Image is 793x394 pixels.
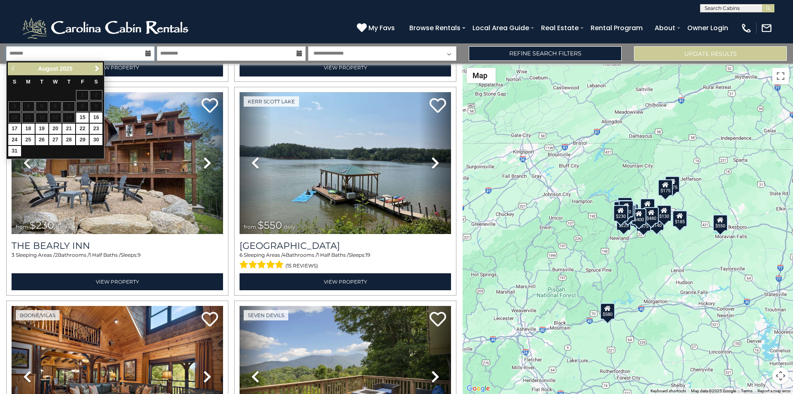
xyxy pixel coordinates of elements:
span: 2 [55,252,58,258]
span: daily [284,224,295,230]
a: Kerr Scott Lake [244,96,299,107]
a: 28 [62,135,75,145]
a: [GEOGRAPHIC_DATA] [240,240,451,251]
a: Add to favorites [430,97,446,115]
a: About [651,21,679,35]
span: 19 [366,252,370,258]
span: Next [94,65,100,72]
button: Keyboard shortcuts [651,388,686,394]
div: $140 [649,214,664,230]
img: White-1-2.png [21,16,192,41]
span: 3 [12,252,14,258]
a: 26 [36,135,48,145]
span: 9 [138,252,140,258]
span: (15 reviews) [285,260,318,271]
div: $175 [658,179,673,196]
span: Sunday [13,79,16,85]
img: Google [465,383,492,394]
img: thumbnail_164826886.jpeg [240,92,451,234]
div: $349 [640,198,655,215]
div: $580 [600,303,615,319]
a: Open this area in Google Maps (opens a new window) [465,383,492,394]
a: 31 [8,146,21,156]
div: $230 [613,205,628,221]
a: 18 [22,124,35,134]
a: Refine Search Filters [469,46,622,61]
a: Boone/Vilas [16,310,59,320]
span: Friday [81,79,84,85]
button: Toggle fullscreen view [772,68,789,84]
span: Thursday [67,79,71,85]
span: Wednesday [53,79,58,85]
img: mail-regular-white.png [761,22,772,34]
a: View Property [12,273,223,290]
a: Add to favorites [430,311,446,329]
span: 6 [240,252,242,258]
a: Browse Rentals [405,21,465,35]
a: 27 [49,135,62,145]
a: View Property [240,273,451,290]
a: Local Area Guide [468,21,533,35]
div: $130 [657,205,672,222]
div: $270 [619,201,634,217]
span: 1 Half Baths / [317,252,349,258]
span: from [244,224,256,230]
a: 17 [8,124,21,134]
span: Map [472,71,487,80]
img: thumbnail_167078144.jpeg [12,92,223,234]
div: $550 [713,214,728,231]
a: 29 [76,135,89,145]
button: Map camera controls [772,368,789,384]
div: $225 [616,214,631,231]
a: The Bearly Inn [12,240,223,251]
span: from [16,224,28,230]
a: Terms [741,389,753,393]
div: $125 [617,197,632,213]
a: View Property [12,59,223,76]
span: $550 [258,219,282,231]
a: Add to favorites [202,97,218,115]
a: 21 [62,124,75,134]
a: Real Estate [537,21,583,35]
a: 20 [49,124,62,134]
span: 2025 [59,65,72,72]
a: 19 [36,124,48,134]
span: Tuesday [40,79,43,85]
a: Seven Devils [244,310,288,320]
a: My Favs [357,23,397,33]
h3: Lake Haven Lodge [240,240,451,251]
span: Map data ©2025 Google [691,389,736,393]
span: August [38,65,58,72]
span: Saturday [95,79,98,85]
a: Add to favorites [202,311,218,329]
a: 25 [22,135,35,145]
a: View Property [240,59,451,76]
a: 23 [90,124,102,134]
div: Sleeping Areas / Bathrooms / Sleeps: [240,251,451,271]
button: Change map style [467,68,496,83]
a: Report a map error [757,389,791,393]
div: Sleeping Areas / Bathrooms / Sleeps: [12,251,223,271]
a: Rental Program [586,21,647,35]
div: $480 [644,207,659,223]
span: Monday [26,79,31,85]
div: $185 [672,210,687,227]
a: 16 [90,112,102,123]
div: $425 [617,200,632,216]
span: My Favs [368,23,395,33]
span: 1 Half Baths / [89,252,121,258]
span: 4 [283,252,286,258]
img: phone-regular-white.png [741,22,752,34]
div: $175 [665,176,680,192]
a: Owner Login [683,21,732,35]
a: 15 [76,112,89,123]
a: 22 [76,124,89,134]
div: $375 [636,215,651,231]
div: $400 [632,208,646,224]
a: Next [92,64,102,74]
a: 24 [8,135,21,145]
a: 30 [90,135,102,145]
span: $230 [30,219,54,231]
span: daily [56,224,67,230]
